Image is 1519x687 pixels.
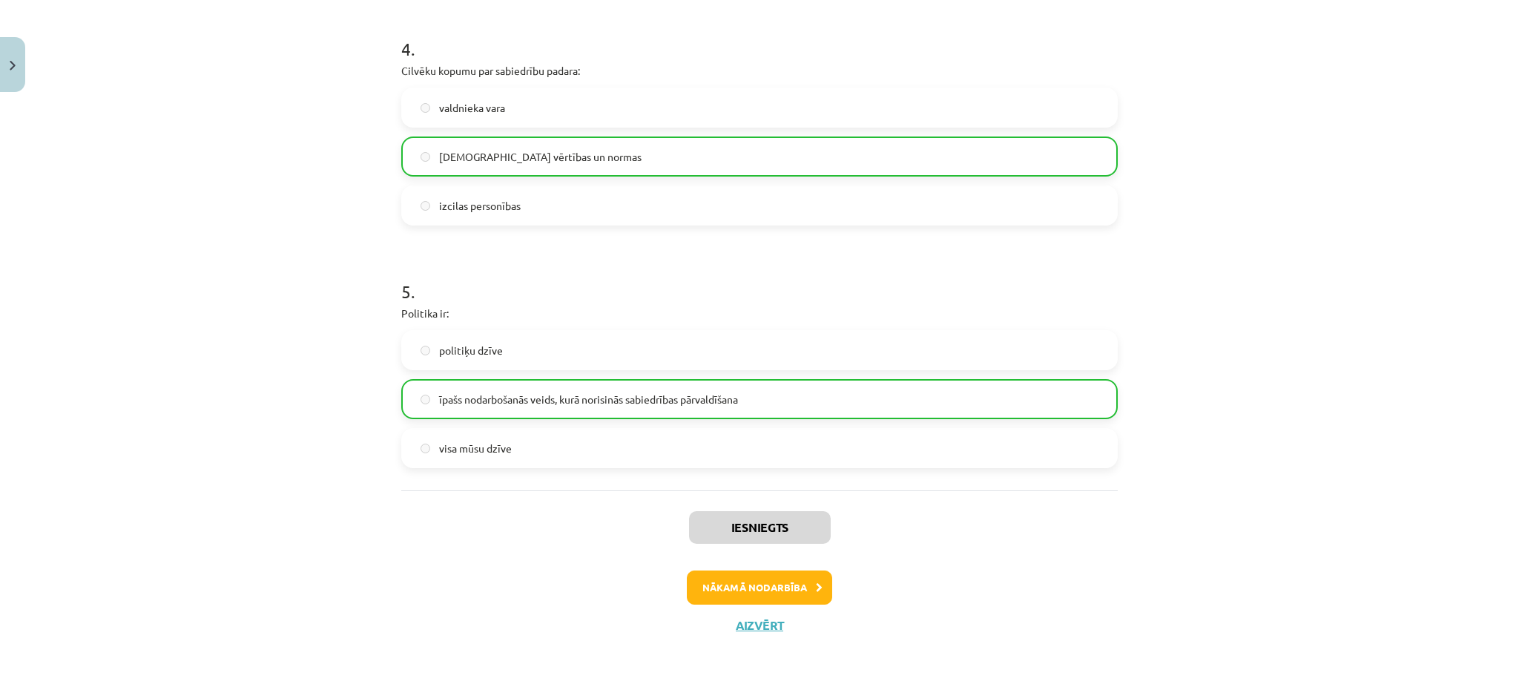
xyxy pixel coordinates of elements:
h1: 4 . [401,13,1118,59]
span: valdnieka vara [439,100,505,116]
button: Aizvērt [731,618,788,633]
p: Cilvēku kopumu par sabiedrību padara: [401,63,1118,79]
button: Nākamā nodarbība [687,571,832,605]
span: visa mūsu dzīve [439,441,512,456]
span: [DEMOGRAPHIC_DATA] vērtības un normas [439,149,642,165]
input: valdnieka vara [421,103,430,113]
span: izcilas personības [439,198,521,214]
span: politiķu dzīve [439,343,503,358]
img: icon-close-lesson-0947bae3869378f0d4975bcd49f059093ad1ed9edebbc8119c70593378902aed.svg [10,61,16,70]
input: izcilas personības [421,201,430,211]
h1: 5 . [401,255,1118,301]
input: visa mūsu dzīve [421,444,430,453]
p: Politika ir: [401,306,1118,321]
input: [DEMOGRAPHIC_DATA] vērtības un normas [421,152,430,162]
span: īpašs nodarbošanās veids, kurā norisinās sabiedrības pārvaldīšana [439,392,738,407]
input: politiķu dzīve [421,346,430,355]
input: īpašs nodarbošanās veids, kurā norisinās sabiedrības pārvaldīšana [421,395,430,404]
button: Iesniegts [689,511,831,544]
